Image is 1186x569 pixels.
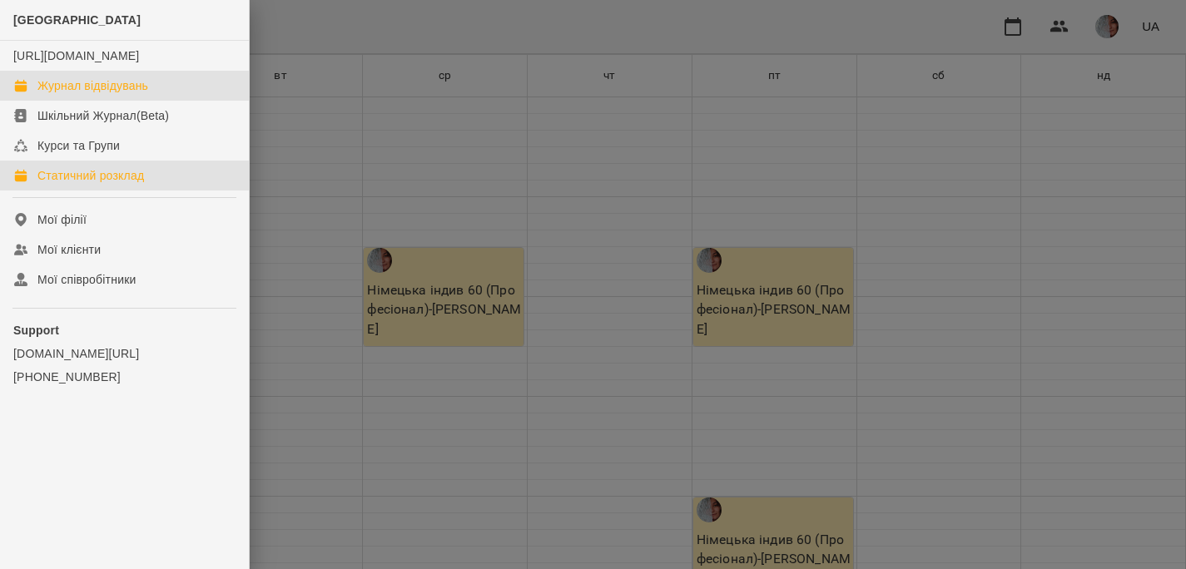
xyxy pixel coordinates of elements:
[37,241,101,258] div: Мої клієнти
[37,167,144,184] div: Статичний розклад
[13,345,236,362] a: [DOMAIN_NAME][URL]
[37,77,148,94] div: Журнал відвідувань
[13,49,139,62] a: [URL][DOMAIN_NAME]
[13,13,141,27] span: [GEOGRAPHIC_DATA]
[37,271,136,288] div: Мої співробітники
[13,369,236,385] a: [PHONE_NUMBER]
[37,107,169,124] div: Шкільний Журнал(Beta)
[37,211,87,228] div: Мої філії
[13,322,236,339] p: Support
[37,137,120,154] div: Курси та Групи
